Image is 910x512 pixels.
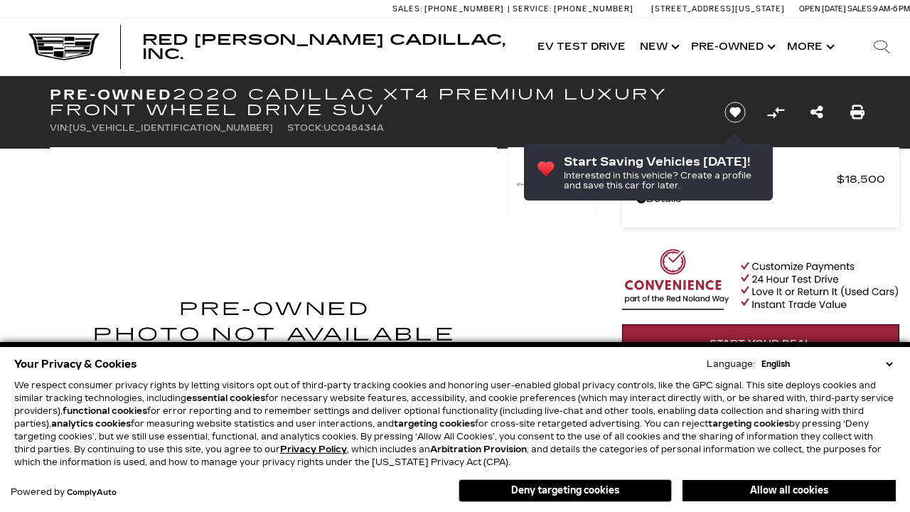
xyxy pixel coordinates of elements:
[430,444,527,454] strong: Arbitration Provision
[850,102,864,122] a: Print this Pre-Owned 2020 Cadillac XT4 Premium Luxury Front Wheel Drive SUV
[459,479,672,502] button: Deny targeting cookies
[142,33,516,61] a: Red [PERSON_NAME] Cadillac, Inc.
[684,18,780,75] a: Pre-Owned
[622,324,899,363] a: Start Your Deal
[50,87,700,118] h1: 2020 Cadillac XT4 Premium Luxury Front Wheel Drive SUV
[682,480,896,501] button: Allow all cookies
[14,354,137,374] span: Your Privacy & Cookies
[287,123,323,133] span: Stock:
[636,189,885,209] a: Details
[554,4,633,14] span: [PHONE_NUMBER]
[50,147,497,492] img: Used 2020 Stellar Black Metallic Cadillac Premium Luxury image 1
[780,18,839,75] button: More
[11,488,117,497] div: Powered by
[513,4,552,14] span: Service:
[508,5,637,13] a: Service: [PHONE_NUMBER]
[424,4,504,14] span: [PHONE_NUMBER]
[28,33,100,60] img: Cadillac Dark Logo with Cadillac White Text
[708,419,789,429] strong: targeting cookies
[707,360,755,368] div: Language:
[837,169,885,189] span: $18,500
[710,338,812,349] span: Start Your Deal
[392,4,422,14] span: Sales:
[67,489,117,497] a: ComplyAuto
[530,18,633,75] a: EV Test Drive
[758,358,896,370] select: Language Select
[186,393,265,403] strong: essential cookies
[392,5,508,13] a: Sales: [PHONE_NUMBER]
[873,4,910,14] span: 9 AM-6 PM
[636,169,837,189] span: Red [PERSON_NAME]
[651,4,785,14] a: [STREET_ADDRESS][US_STATE]
[14,379,896,469] p: We respect consumer privacy rights by letting visitors opt out of third-party tracking cookies an...
[765,102,786,123] button: Compare vehicle
[799,4,846,14] span: Open [DATE]
[810,102,823,122] a: Share this Pre-Owned 2020 Cadillac XT4 Premium Luxury Front Wheel Drive SUV
[636,169,885,189] a: Red [PERSON_NAME] $18,500
[51,419,131,429] strong: analytics cookies
[63,406,147,416] strong: functional cookies
[69,123,273,133] span: [US_VEHICLE_IDENTIFICATION_NUMBER]
[394,419,475,429] strong: targeting cookies
[847,4,873,14] span: Sales:
[280,444,347,454] a: Privacy Policy
[508,147,597,216] img: Used 2020 Stellar Black Metallic Cadillac Premium Luxury image 1
[142,31,505,63] span: Red [PERSON_NAME] Cadillac, Inc.
[323,123,384,133] span: UC048434A
[50,86,173,103] strong: Pre-Owned
[50,123,69,133] span: VIN:
[719,101,751,124] button: Save vehicle
[633,18,684,75] a: New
